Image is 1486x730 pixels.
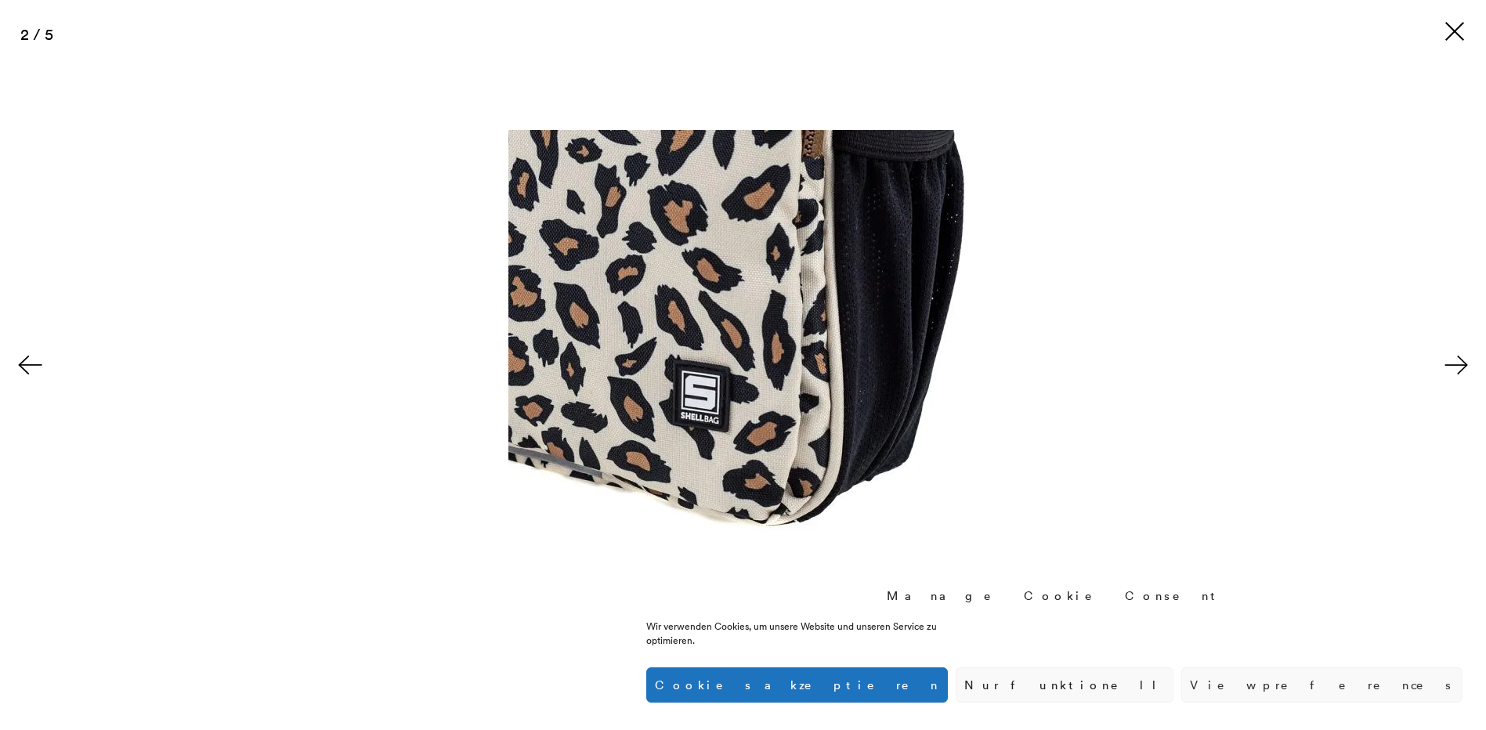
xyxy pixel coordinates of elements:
[646,620,986,648] div: Wir verwenden Cookies, um unsere Website und unseren Service zu optimieren.
[1181,667,1462,703] button: View preferences
[887,587,1222,604] div: Manage Cookie Consent
[1442,19,1467,44] button: Close (Esc)
[1431,326,1486,404] button: Next (arrow right)
[646,667,948,703] button: Cookies akzeptieren
[508,130,978,600] img: plecak-panther-2-600x600-optimised.jpg
[956,667,1173,703] button: Nur funktionell
[13,25,61,44] div: 2 / 5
